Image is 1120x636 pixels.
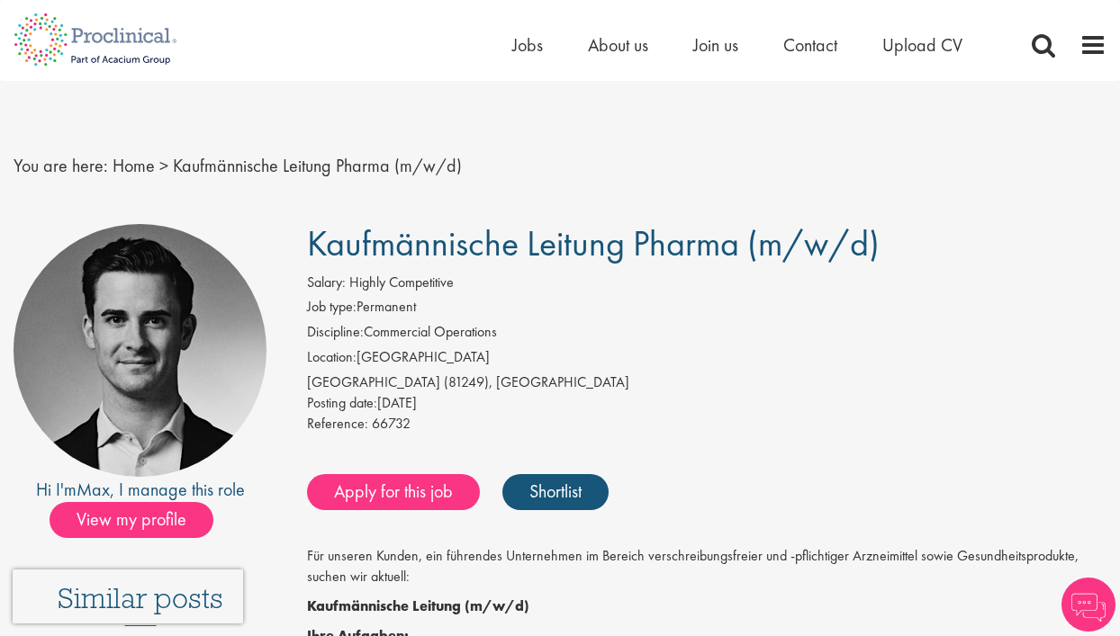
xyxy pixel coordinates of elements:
a: breadcrumb link [113,154,155,177]
li: [GEOGRAPHIC_DATA] [307,347,1106,372]
label: Discipline: [307,322,364,343]
a: Shortlist [502,474,609,510]
a: Jobs [512,33,543,57]
span: > [159,154,168,177]
a: Max [77,478,110,501]
label: Salary: [307,273,346,293]
label: Reference: [307,414,368,434]
span: Kaufmännische Leitung Pharma (m/w/d) [173,154,462,177]
span: Kaufmännische Leitung Pharma (m/w/d) [307,220,880,266]
p: Für unseren Kunden, ein führendes Unternehmen im Bereich verschreibungsfreier und -pflichtiger Ar... [307,546,1106,587]
a: Contact [783,33,837,57]
a: Apply for this job [307,474,480,510]
span: Highly Competitive [349,273,454,291]
img: imeage of recruiter Max Slevogt [14,224,266,477]
li: Permanent [307,297,1106,322]
div: [DATE] [307,393,1106,414]
a: Join us [693,33,738,57]
div: Hi I'm , I manage this role [14,477,266,503]
label: Job type: [307,297,357,318]
span: View my profile [50,502,213,538]
li: Commercial Operations [307,322,1106,347]
div: [GEOGRAPHIC_DATA] (81249), [GEOGRAPHIC_DATA] [307,372,1106,393]
strong: Kaufmännische Leitung (m/w/d) [307,596,529,615]
span: You are here: [14,154,108,177]
span: Posting date: [307,393,377,412]
a: View my profile [50,506,231,529]
a: About us [588,33,648,57]
a: Upload CV [882,33,962,57]
iframe: reCAPTCHA [13,569,243,623]
span: 66732 [372,414,411,433]
img: Chatbot [1061,578,1115,632]
label: Location: [307,347,357,368]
